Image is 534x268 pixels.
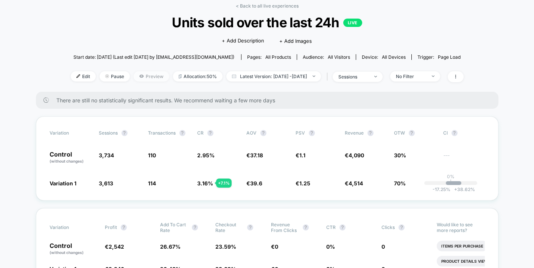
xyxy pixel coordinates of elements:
[296,152,305,158] span: €
[90,14,444,30] span: Units sold over the last 24h
[450,187,475,192] span: 38.62 %
[215,243,236,250] span: 23.59 %
[73,54,234,60] span: Start date: [DATE] (Last edit [DATE] by [EMAIL_ADDRESS][DOMAIN_NAME])
[309,130,315,136] button: ?
[105,74,109,78] img: end
[313,75,315,77] img: end
[216,179,232,188] div: + 7.1 %
[438,54,461,60] span: Page Load
[279,38,312,44] span: + Add Images
[160,243,181,250] span: 26.67 %
[367,130,374,136] button: ?
[50,222,91,233] span: Variation
[179,74,182,78] img: rebalance
[50,130,91,136] span: Variation
[296,180,310,187] span: €
[247,54,291,60] div: Pages:
[121,130,128,136] button: ?
[374,76,377,77] img: end
[432,75,434,77] img: end
[197,152,215,158] span: 2.95 %
[236,3,299,9] a: < Back to all live experiences
[71,71,96,81] span: Edit
[232,74,236,78] img: calendar
[192,224,198,230] button: ?
[121,224,127,230] button: ?
[246,180,262,187] span: €
[271,243,278,250] span: €
[160,222,188,233] span: Add To Cart Rate
[99,130,118,136] span: Sessions
[450,179,451,185] p: |
[50,250,84,255] span: (without changes)
[100,71,130,81] span: Pause
[328,54,350,60] span: All Visitors
[260,130,266,136] button: ?
[443,153,485,164] span: ---
[394,152,406,158] span: 30%
[437,241,488,251] li: Items Per Purchase
[339,224,346,230] button: ?
[50,159,84,163] span: (without changes)
[250,180,262,187] span: 39.6
[197,180,213,187] span: 3.16 %
[437,222,484,233] p: Would like to see more reports?
[345,130,364,136] span: Revenue
[443,130,485,136] span: CI
[433,187,450,192] span: -17.25 %
[343,19,362,27] p: LIVE
[417,54,461,60] div: Trigger:
[394,130,436,136] span: OTW
[50,151,91,164] p: Control
[246,130,257,136] span: AOV
[179,130,185,136] button: ?
[349,152,364,158] span: 4,090
[215,222,243,233] span: Checkout Rate
[56,97,483,103] span: There are still no statistically significant results. We recommend waiting a few more days
[382,54,406,60] span: all devices
[99,152,114,158] span: 3,734
[454,187,457,192] span: +
[109,243,124,250] span: 2,542
[207,130,213,136] button: ?
[265,54,291,60] span: all products
[299,180,310,187] span: 1.25
[148,152,156,158] span: 110
[271,222,299,233] span: Revenue From Clicks
[148,180,156,187] span: 114
[303,224,309,230] button: ?
[148,130,176,136] span: Transactions
[222,37,264,45] span: + Add Description
[303,54,350,60] div: Audience:
[275,243,278,250] span: 0
[250,152,263,158] span: 37.18
[326,243,335,250] span: 0 %
[299,152,305,158] span: 1.1
[409,130,415,136] button: ?
[247,224,253,230] button: ?
[173,71,223,81] span: Allocation: 50%
[99,180,113,187] span: 3,613
[349,180,363,187] span: 4,514
[226,71,321,81] span: Latest Version: [DATE] - [DATE]
[345,180,363,187] span: €
[437,256,506,266] li: Product Details Views Rate
[451,130,458,136] button: ?
[345,152,364,158] span: €
[396,74,426,79] div: No Filter
[399,224,405,230] button: ?
[381,243,385,250] span: 0
[246,152,263,158] span: €
[134,71,169,81] span: Preview
[296,130,305,136] span: PSV
[197,130,204,136] span: CR
[447,174,455,179] p: 0%
[50,243,97,255] p: Control
[381,224,395,230] span: Clicks
[105,243,124,250] span: €
[325,71,333,82] span: |
[356,54,411,60] span: Device:
[394,180,406,187] span: 70%
[338,74,369,80] div: sessions
[50,180,76,187] span: Variation 1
